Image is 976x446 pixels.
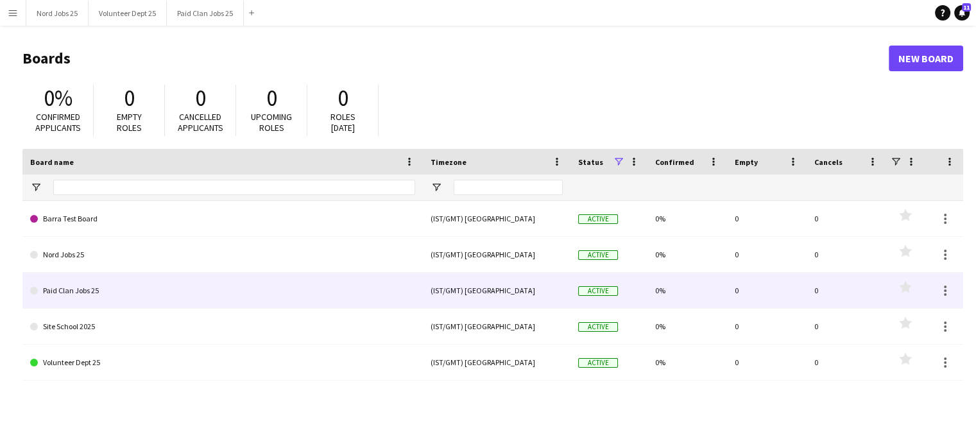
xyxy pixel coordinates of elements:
div: 0 [727,273,807,308]
span: 0 [124,84,135,112]
h1: Boards [22,49,889,68]
span: 0 [195,84,206,112]
a: 11 [954,5,970,21]
span: Active [578,250,618,260]
div: 0 [727,345,807,380]
div: 0 [807,201,886,236]
span: Status [578,157,603,167]
button: Volunteer Dept 25 [89,1,167,26]
a: Volunteer Dept 25 [30,345,415,381]
span: Upcoming roles [251,111,292,133]
div: 0 [807,309,886,344]
span: 0 [266,84,277,112]
button: Open Filter Menu [30,182,42,193]
span: 0 [338,84,348,112]
span: Active [578,214,618,224]
a: Barra Test Board [30,201,415,237]
div: 0% [647,273,727,308]
input: Board name Filter Input [53,180,415,195]
span: Timezone [431,157,467,167]
span: Confirmed applicants [35,111,81,133]
span: 11 [962,3,971,12]
div: 0% [647,237,727,272]
span: Cancels [814,157,843,167]
input: Timezone Filter Input [454,180,563,195]
span: Empty roles [117,111,142,133]
button: Open Filter Menu [431,182,442,193]
div: (IST/GMT) [GEOGRAPHIC_DATA] [423,345,570,380]
span: Active [578,358,618,368]
div: 0 [727,237,807,272]
div: 0% [647,345,727,380]
span: 0% [44,84,73,112]
div: (IST/GMT) [GEOGRAPHIC_DATA] [423,237,570,272]
span: Board name [30,157,74,167]
span: Active [578,322,618,332]
div: (IST/GMT) [GEOGRAPHIC_DATA] [423,201,570,236]
div: (IST/GMT) [GEOGRAPHIC_DATA] [423,273,570,308]
a: Paid Clan Jobs 25 [30,273,415,309]
span: Roles [DATE] [330,111,355,133]
span: Active [578,286,618,296]
a: Nord Jobs 25 [30,237,415,273]
div: 0 [727,309,807,344]
a: Site School 2025 [30,309,415,345]
div: 0% [647,309,727,344]
button: Nord Jobs 25 [26,1,89,26]
div: 0 [807,273,886,308]
div: (IST/GMT) [GEOGRAPHIC_DATA] [423,309,570,344]
div: 0 [727,201,807,236]
div: 0 [807,237,886,272]
button: Paid Clan Jobs 25 [167,1,244,26]
span: Cancelled applicants [178,111,223,133]
div: 0% [647,201,727,236]
span: Confirmed [655,157,694,167]
div: 0 [807,345,886,380]
span: Empty [735,157,758,167]
a: New Board [889,46,963,71]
